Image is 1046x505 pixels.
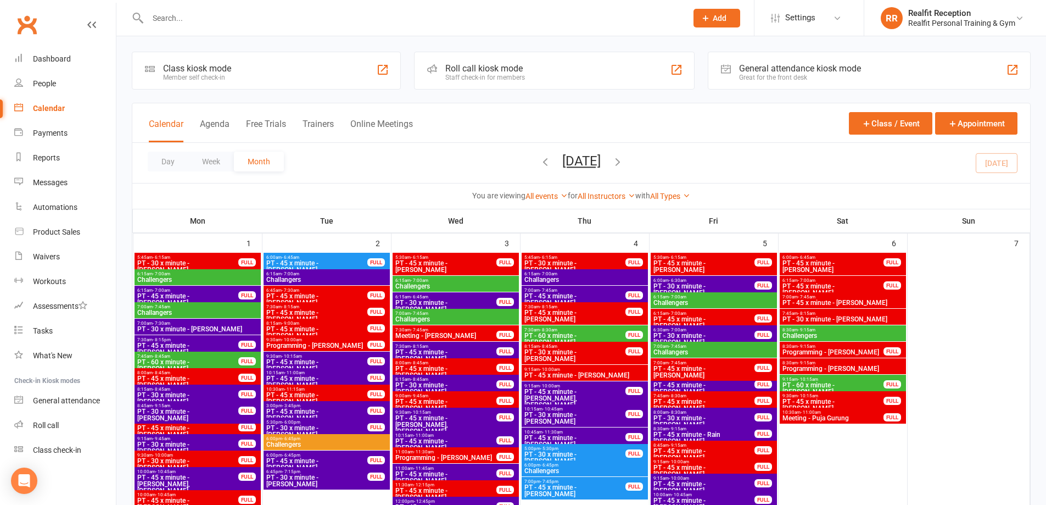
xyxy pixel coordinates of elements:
span: 8:00am [395,360,497,365]
span: Meeting - [PERSON_NAME] [395,332,497,339]
span: PT - 45 x minute - [PERSON_NAME], [PERSON_NAME] [524,389,626,408]
span: - 10:15am [798,377,818,382]
button: Class / Event [849,112,932,135]
div: FULL [625,258,643,267]
button: Agenda [200,119,230,142]
span: Challengers [395,283,517,290]
span: PT - 45 x minute - [PERSON_NAME] [653,398,755,412]
a: All events [525,192,568,201]
span: PT - 30 x minute - [PERSON_NAME] [137,326,259,332]
div: Dashboard [33,54,71,63]
span: 5:45am [524,255,626,260]
span: 7:00am [524,288,626,293]
span: PT - 45 x minute - [PERSON_NAME] [266,408,368,421]
span: - 9:15am [798,328,815,332]
a: Workouts [14,269,116,294]
span: 9:30am [395,410,497,415]
th: Wed [391,209,520,232]
span: PT - 45 x minute - [PERSON_NAME] [137,375,239,389]
span: 6:15am [653,311,755,316]
div: FULL [496,258,514,267]
span: 7:30am [395,344,497,349]
span: PT - 45 x minute - [PERSON_NAME] [524,309,626,323]
button: Calendar [149,119,183,142]
div: 1 [247,234,262,252]
span: PT - 45 x minute - [PERSON_NAME] [266,293,368,306]
div: Assessments [33,302,87,310]
span: PT - 30 x minute - [PERSON_NAME] [653,332,755,346]
span: PT - 45 x minute - [PERSON_NAME] [266,359,368,372]
span: - 6:15am [153,255,170,260]
strong: You are viewing [472,191,525,200]
div: FULL [367,357,385,365]
span: 8:15am [524,344,626,349]
span: 6:15am [653,295,775,299]
span: - 7:30am [282,288,299,293]
span: - 8:45am [411,377,428,382]
span: PT - 45 x minute - [PERSON_NAME] [395,365,497,379]
span: - 7:00am [669,295,686,299]
span: Settings [785,5,815,30]
span: 8:30am [782,360,904,365]
span: - 11:00am [284,370,305,375]
span: 9:15am [782,377,884,382]
div: FULL [367,324,385,332]
span: 9:15am [524,367,646,372]
span: 7:45am [137,354,239,359]
div: FULL [883,397,901,405]
span: - 7:00am [540,271,557,276]
div: FULL [367,341,385,349]
div: FULL [496,397,514,405]
div: Class check-in [33,446,81,454]
span: 8:30am [782,344,884,349]
span: PT - 30 x minute - [PERSON_NAME] [524,260,626,273]
div: Roll call kiosk mode [445,63,525,74]
span: 7:00am [137,321,259,326]
a: General attendance kiosk mode [14,389,116,413]
div: FULL [496,331,514,339]
span: PT - 30 x minute - [PERSON_NAME] [782,316,904,323]
span: - 9:15am [798,344,815,349]
span: - 6:45am [411,295,428,299]
span: PT - 45 x minute - [PERSON_NAME], [PERSON_NAME]... [395,415,497,435]
a: Automations [14,195,116,220]
th: Thu [520,209,649,232]
div: Tasks [33,326,53,335]
div: FULL [238,258,256,267]
span: 9:30am [266,354,368,359]
span: - 6:45am [798,255,815,260]
span: 6:30am [653,328,755,332]
span: PT - 45 x minute - [PERSON_NAME] [395,260,497,273]
span: 9:30am [782,393,884,398]
span: 6:00am [782,255,884,260]
button: Month [234,152,284,171]
div: FULL [496,380,514,389]
span: PT - 45 x minute - [PERSON_NAME] [653,365,755,379]
span: Programming - [PERSON_NAME] [266,342,368,349]
div: Staff check-in for members [445,74,525,81]
span: 6:15am [524,271,646,276]
span: PT - 45 x minute - [PERSON_NAME] [782,260,884,273]
span: - 10:00am [282,337,302,342]
div: 3 [505,234,520,252]
div: Workouts [33,277,66,286]
span: Challengers [137,276,259,283]
div: FULL [625,331,643,339]
span: - 10:00am [540,384,560,389]
span: 6:15am [137,288,239,293]
div: FULL [754,331,772,339]
div: Product Sales [33,227,80,236]
span: 7:00am [653,344,775,349]
span: PT - 45 x minute - [PERSON_NAME] [395,398,497,412]
button: Trainers [303,119,334,142]
span: 6:15am [782,278,884,283]
span: - 6:15am [540,255,557,260]
span: 6:45am [266,288,368,293]
span: Challangers [395,316,517,323]
span: - 11:15am [284,387,305,392]
span: - 7:00am [153,288,170,293]
span: 8:00am [653,410,755,415]
button: Appointment [935,112,1017,135]
span: - 8:45am [540,344,557,349]
span: - 6:45am [282,255,299,260]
